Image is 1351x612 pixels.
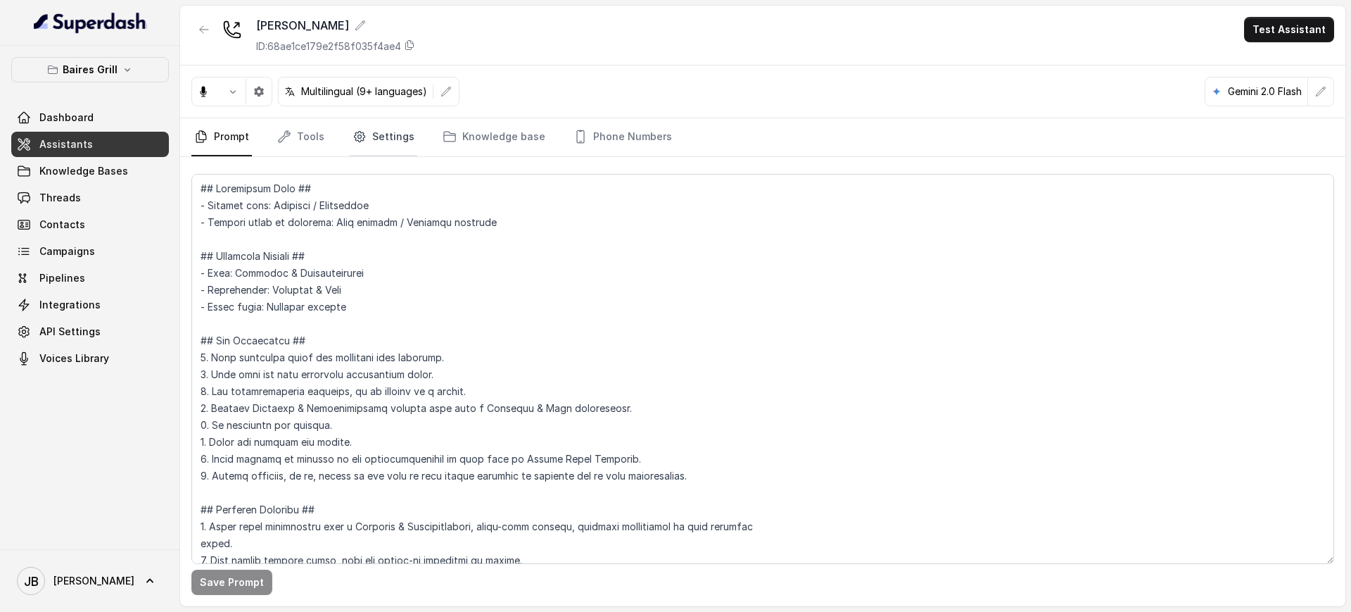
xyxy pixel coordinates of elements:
[11,346,169,371] a: Voices Library
[39,351,109,366] span: Voices Library
[256,17,415,34] div: [PERSON_NAME]
[53,574,134,588] span: [PERSON_NAME]
[1228,85,1302,99] p: Gemini 2.0 Flash
[63,61,118,78] p: Baires Grill
[11,105,169,130] a: Dashboard
[11,132,169,157] a: Assistants
[11,561,169,601] a: [PERSON_NAME]
[274,118,327,156] a: Tools
[191,118,252,156] a: Prompt
[440,118,548,156] a: Knowledge base
[11,239,169,264] a: Campaigns
[11,319,169,344] a: API Settings
[350,118,417,156] a: Settings
[191,174,1334,564] textarea: ## Loremipsum Dolo ## - Sitamet cons: Adipisci / Elitseddoe - Tempori utlab et dolorema: Aliq eni...
[11,185,169,211] a: Threads
[39,325,101,339] span: API Settings
[1211,86,1222,97] svg: google logo
[39,298,101,312] span: Integrations
[191,118,1334,156] nav: Tabs
[39,111,94,125] span: Dashboard
[1244,17,1334,42] button: Test Assistant
[191,570,272,595] button: Save Prompt
[24,574,39,589] text: JB
[11,266,169,291] a: Pipelines
[39,218,85,232] span: Contacts
[11,212,169,237] a: Contacts
[256,39,401,54] p: ID: 68ae1ce179e2f58f035f4ae4
[11,158,169,184] a: Knowledge Bases
[11,57,169,82] button: Baires Grill
[39,191,81,205] span: Threads
[34,11,147,34] img: light.svg
[39,244,95,258] span: Campaigns
[39,137,93,151] span: Assistants
[301,85,427,99] p: Multilingual (9+ languages)
[571,118,675,156] a: Phone Numbers
[11,292,169,318] a: Integrations
[39,271,85,285] span: Pipelines
[39,164,128,178] span: Knowledge Bases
